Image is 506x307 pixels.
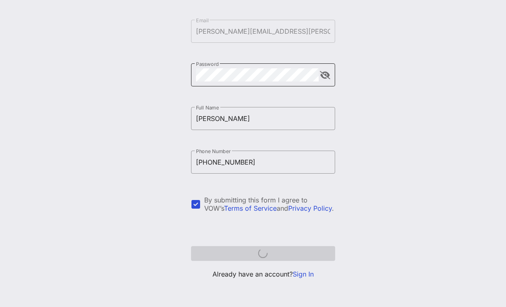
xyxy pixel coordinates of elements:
div: By submitting this form I agree to VOW’s and . [204,196,335,212]
label: Full Name [196,105,219,111]
label: Password [196,61,219,67]
label: Email [196,17,209,23]
label: Phone Number [196,148,231,154]
p: Already have an account? [191,269,335,279]
a: Privacy Policy [288,204,332,212]
button: append icon [320,71,330,79]
a: Sign In [293,270,314,278]
a: Terms of Service [224,204,277,212]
